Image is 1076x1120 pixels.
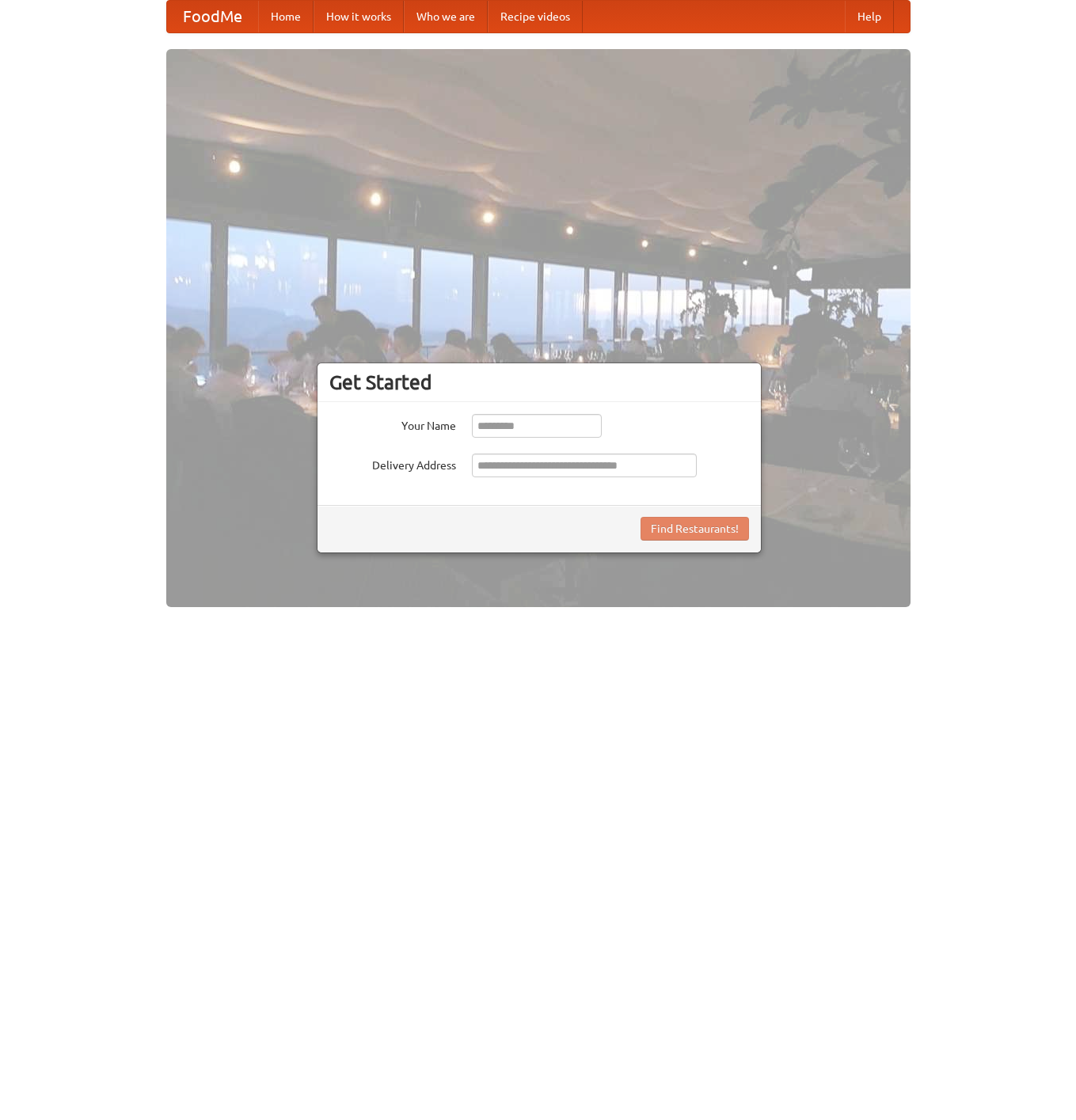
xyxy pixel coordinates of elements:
[314,1,404,32] a: How it works
[329,454,456,473] label: Delivery Address
[641,517,749,541] button: Find Restaurants!
[167,1,258,32] a: FoodMe
[329,414,456,434] label: Your Name
[488,1,583,32] a: Recipe videos
[845,1,894,32] a: Help
[258,1,314,32] a: Home
[404,1,488,32] a: Who we are
[329,370,749,394] h3: Get Started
